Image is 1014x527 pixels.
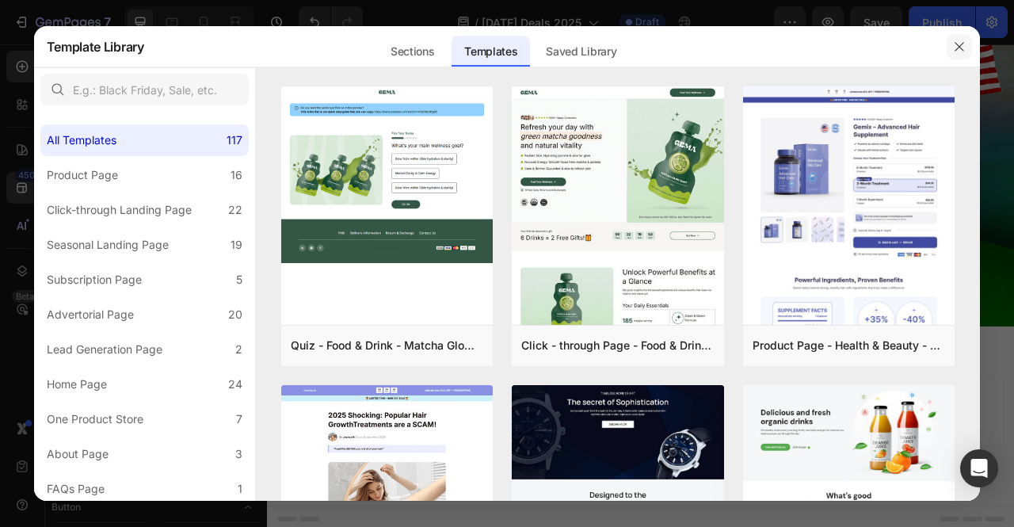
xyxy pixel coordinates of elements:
[47,445,109,464] div: About Page
[545,451,642,468] div: Add blank section
[47,200,192,220] div: Click-through Landing Page
[297,471,406,485] span: inspired by CRO experts
[47,305,134,324] div: Advertorial Page
[236,410,242,429] div: 7
[281,86,494,262] img: quiz-1.png
[228,375,242,394] div: 24
[236,270,242,289] div: 5
[235,445,242,464] div: 3
[291,336,484,355] div: Quiz - Food & Drink - Matcha Glow Shot
[227,131,242,150] div: 117
[47,375,107,394] div: Home Page
[231,166,242,185] div: 16
[533,471,651,485] span: then drag & drop elements
[438,415,513,432] span: Add section
[960,449,998,487] div: Open Intercom Messenger
[40,74,249,105] input: E.g.: Black Friday, Sale, etc.
[533,36,629,67] div: Saved Library
[238,479,242,498] div: 1
[47,270,142,289] div: Subscription Page
[753,336,946,355] div: Product Page - Health & Beauty - Hair Supplement
[378,36,447,67] div: Sections
[47,166,118,185] div: Product Page
[231,235,242,254] div: 19
[235,340,242,359] div: 2
[47,410,143,429] div: One Product Store
[521,336,715,355] div: Click - through Page - Food & Drink - Matcha Glow Shot
[429,451,513,468] div: Generate layout
[228,305,242,324] div: 20
[47,235,169,254] div: Seasonal Landing Page
[228,200,242,220] div: 22
[452,36,530,67] div: Templates
[305,451,401,468] div: Choose templates
[427,471,512,485] span: from URL or image
[47,26,144,67] h2: Template Library
[47,131,116,150] div: All Templates
[47,340,162,359] div: Lead Generation Page
[47,479,105,498] div: FAQs Page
